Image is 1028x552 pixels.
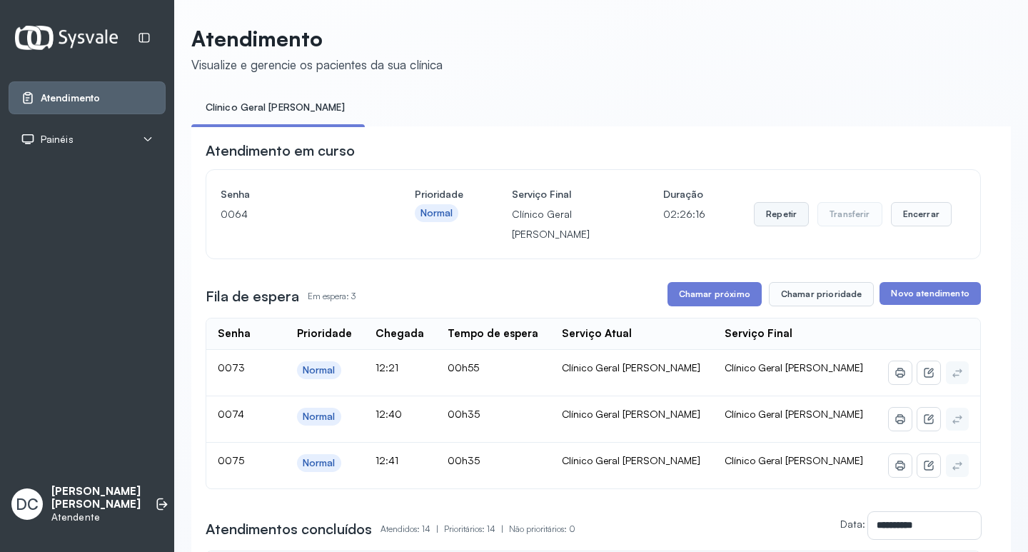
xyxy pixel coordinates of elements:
[218,361,245,373] span: 0073
[191,26,443,51] p: Atendimento
[297,327,352,341] div: Prioridade
[308,286,356,306] p: Em espera: 3
[562,327,632,341] div: Serviço Atual
[218,454,244,466] span: 0075
[41,92,100,104] span: Atendimento
[880,282,980,305] button: Novo atendimento
[51,485,141,512] p: [PERSON_NAME] [PERSON_NAME]
[448,361,479,373] span: 00h55
[206,141,355,161] h3: Atendimento em curso
[221,204,366,224] p: 0064
[303,411,336,423] div: Normal
[436,523,438,534] span: |
[509,519,575,539] p: Não prioritários: 0
[769,282,875,306] button: Chamar prioridade
[51,511,141,523] p: Atendente
[21,91,153,105] a: Atendimento
[206,519,372,539] h3: Atendimentos concluídos
[218,408,244,420] span: 0074
[512,204,615,244] p: Clínico Geral [PERSON_NAME]
[444,519,509,539] p: Prioritários: 14
[725,327,792,341] div: Serviço Final
[206,286,299,306] h3: Fila de espera
[663,204,705,224] p: 02:26:16
[667,282,762,306] button: Chamar próximo
[376,408,402,420] span: 12:40
[191,96,359,119] a: Clínico Geral [PERSON_NAME]
[381,519,444,539] p: Atendidos: 14
[376,361,398,373] span: 12:21
[448,327,538,341] div: Tempo de espera
[562,454,702,467] div: Clínico Geral [PERSON_NAME]
[415,184,463,204] h4: Prioridade
[448,454,480,466] span: 00h35
[376,327,424,341] div: Chegada
[448,408,480,420] span: 00h35
[218,327,251,341] div: Senha
[512,184,615,204] h4: Serviço Final
[725,454,863,466] span: Clínico Geral [PERSON_NAME]
[303,364,336,376] div: Normal
[817,202,882,226] button: Transferir
[840,518,865,530] label: Data:
[562,408,702,421] div: Clínico Geral [PERSON_NAME]
[663,184,705,204] h4: Duração
[303,457,336,469] div: Normal
[376,454,398,466] span: 12:41
[191,57,443,72] div: Visualize e gerencie os pacientes da sua clínica
[891,202,952,226] button: Encerrar
[41,134,74,146] span: Painéis
[725,408,863,420] span: Clínico Geral [PERSON_NAME]
[725,361,863,373] span: Clínico Geral [PERSON_NAME]
[221,184,366,204] h4: Senha
[754,202,809,226] button: Repetir
[562,361,702,374] div: Clínico Geral [PERSON_NAME]
[501,523,503,534] span: |
[15,26,118,49] img: Logotipo do estabelecimento
[420,207,453,219] div: Normal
